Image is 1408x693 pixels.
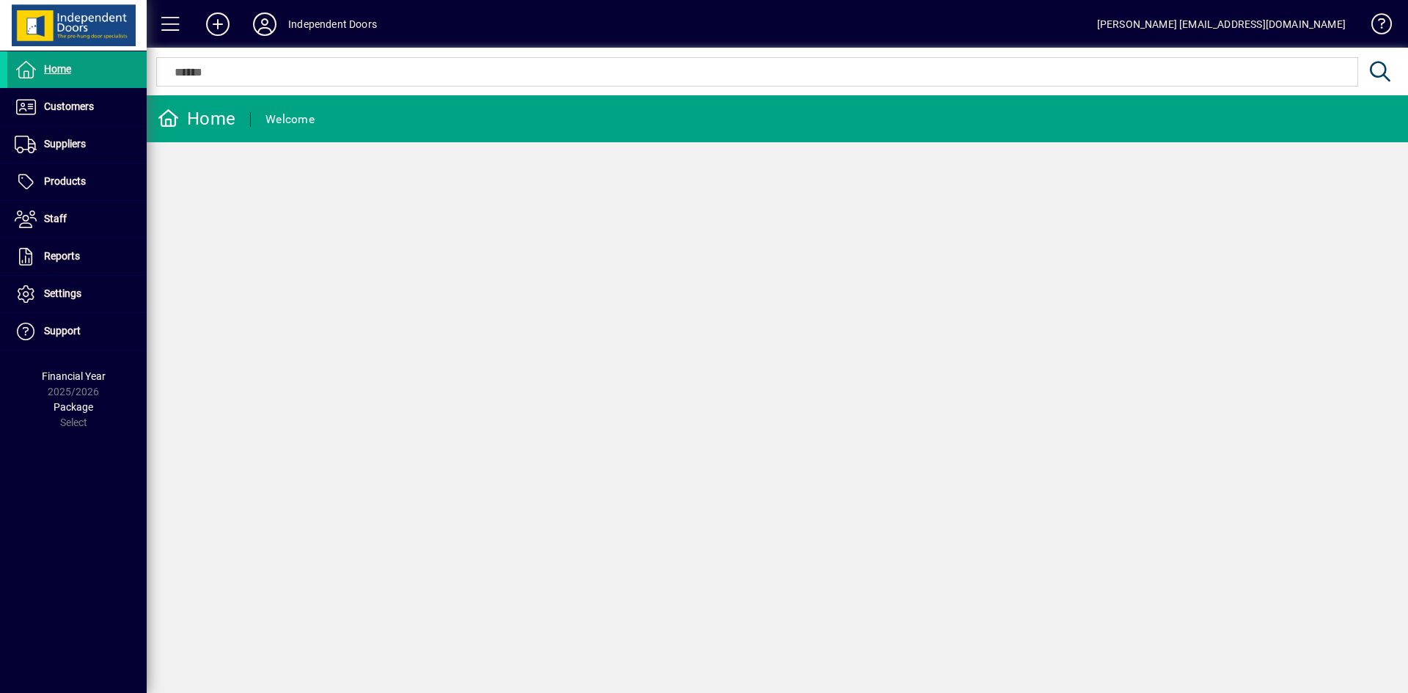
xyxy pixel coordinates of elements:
[194,11,241,37] button: Add
[1360,3,1390,51] a: Knowledge Base
[265,108,315,131] div: Welcome
[7,89,147,125] a: Customers
[288,12,377,36] div: Independent Doors
[42,370,106,382] span: Financial Year
[44,250,80,262] span: Reports
[7,276,147,312] a: Settings
[44,138,86,150] span: Suppliers
[54,401,93,413] span: Package
[7,164,147,200] a: Products
[7,238,147,275] a: Reports
[44,287,81,299] span: Settings
[44,100,94,112] span: Customers
[7,126,147,163] a: Suppliers
[7,201,147,238] a: Staff
[7,313,147,350] a: Support
[44,175,86,187] span: Products
[44,213,67,224] span: Staff
[158,107,235,131] div: Home
[1097,12,1346,36] div: [PERSON_NAME] [EMAIL_ADDRESS][DOMAIN_NAME]
[44,63,71,75] span: Home
[44,325,81,337] span: Support
[241,11,288,37] button: Profile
